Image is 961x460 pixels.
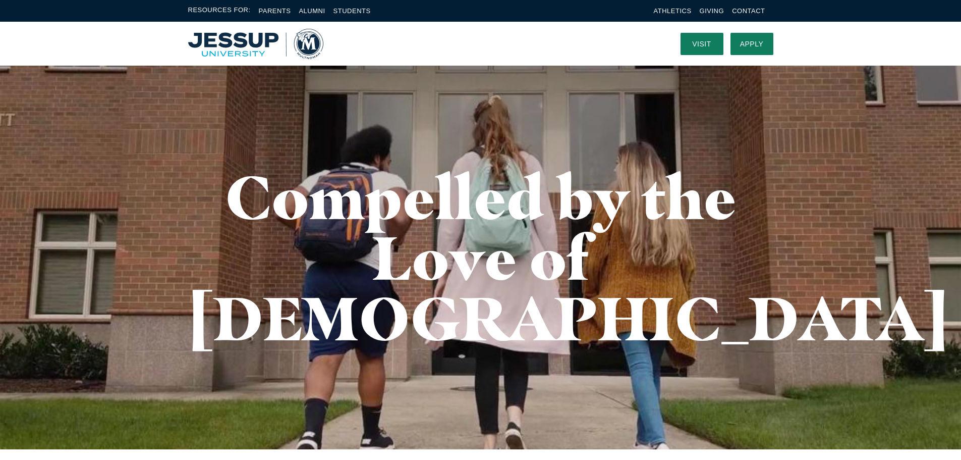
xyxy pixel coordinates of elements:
a: Alumni [299,7,325,15]
a: Contact [732,7,765,15]
a: Home [188,29,323,59]
a: Visit [681,33,723,55]
h1: Compelled by the Love of [DEMOGRAPHIC_DATA] [188,167,773,348]
a: Parents [259,7,291,15]
span: Resources For: [188,5,251,17]
a: Apply [730,33,773,55]
a: Giving [700,7,724,15]
img: Multnomah University Logo [188,29,323,59]
a: Athletics [654,7,692,15]
a: Students [333,7,371,15]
